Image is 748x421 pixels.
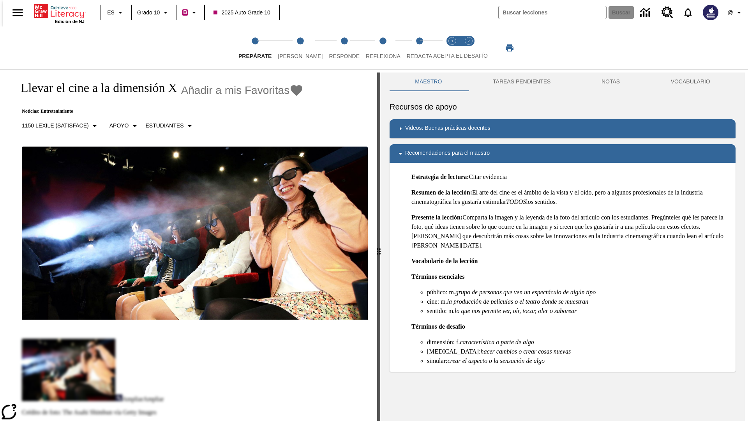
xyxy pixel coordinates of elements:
[635,2,657,23] a: Centro de información
[427,356,729,366] li: simular:
[377,73,380,421] div: Pulsa la tecla de intro o la barra espaciadora y luego presiona las flechas de derecha e izquierd...
[698,2,723,23] button: Escoja un nuevo avatar
[390,119,736,138] div: Videos: Buenas prácticas docentes
[106,119,143,133] button: Tipo de apoyo, Apoyo
[143,119,198,133] button: Seleccionar estudiante
[460,214,462,221] strong: :
[411,258,478,264] strong: Vocabulario de la lección
[427,306,729,316] li: sentido: m.
[427,297,729,306] li: cine: m.
[19,119,102,133] button: Seleccione Lexile, 1150 Lexile (Satisface)
[12,81,177,95] h1: Llevar el cine a la dimensión X
[703,5,718,20] img: Avatar
[455,308,577,314] em: lo que nos permite ver, oír, tocar, oler o saborear
[427,288,729,297] li: público: m.
[460,339,534,345] em: característica o parte de algo
[179,5,202,19] button: Boost El color de la clase es rojo violeta. Cambiar el color de la clase.
[323,27,366,69] button: Responde step 3 of 5
[411,188,729,207] p: El arte del cine es el ámbito de la vista y el oído, pero a algunos profesionales de la industria...
[407,53,432,59] span: Redacta
[467,39,469,43] text: 2
[12,108,303,114] p: Noticias: Entretenimiento
[411,323,465,330] strong: Términos de desafío
[678,2,698,23] a: Notificaciones
[181,84,290,97] span: Añadir a mis Favoritas
[134,5,173,19] button: Grado: Grado 10, Elige un grado
[480,348,571,355] em: hacer cambios o crear cosas nuevas
[400,27,439,69] button: Redacta step 5 of 5
[451,39,453,43] text: 1
[360,27,407,69] button: Reflexiona step 4 of 5
[390,73,736,91] div: Instructional Panel Tabs
[6,1,29,24] button: Abrir el menú lateral
[576,73,646,91] button: NOTAS
[506,198,526,205] em: TODOS
[411,214,460,221] strong: Presente la lección
[232,27,278,69] button: Prepárate step 1 of 5
[238,53,272,59] span: Prepárate
[411,172,729,182] p: Citar evidencia
[727,9,733,17] span: @
[405,124,490,133] p: Videos: Buenas prácticas docentes
[441,27,464,69] button: Acepta el desafío lee step 1 of 2
[109,122,129,130] p: Apoyo
[137,9,160,17] span: Grado 10
[455,289,596,295] em: grupo de personas que ven un espectáculo de algún tipo
[411,189,472,196] strong: Resumen de la lección:
[22,122,89,130] p: 1150 Lexile (Satisface)
[447,357,545,364] em: crear el aspecto o la sensación de algo
[380,73,745,421] div: activity
[467,73,576,91] button: TAREAS PENDIENTES
[107,9,115,17] span: ES
[55,19,85,24] span: Edición de NJ
[390,101,736,113] h6: Recursos de apoyo
[22,147,368,320] img: El panel situado frente a los asientos rocía con agua nebulizada al feliz público en un cine equi...
[213,9,270,17] span: 2025 Auto Grade 10
[411,273,464,280] strong: Términos esenciales
[146,122,184,130] p: Estudiantes
[497,41,522,55] button: Imprimir
[329,53,360,59] span: Responde
[447,298,589,305] em: la producción de películas o el teatro donde se muestran
[405,149,490,158] p: Recomendaciones para el maestro
[411,213,729,250] p: Comparta la imagen y la leyenda de la foto del artículo con los estudiantes. Pregúnteles qué les ...
[427,338,729,347] li: dimensión: f.
[181,83,304,97] button: Añadir a mis Favoritas - Llevar el cine a la dimensión X
[427,347,729,356] li: [MEDICAL_DATA]:
[390,144,736,163] div: Recomendaciones para el maestro
[657,2,678,23] a: Centro de recursos, Se abrirá en una pestaña nueva.
[366,53,400,59] span: Reflexiona
[272,27,329,69] button: Lee step 2 of 5
[499,6,606,19] input: Buscar campo
[104,5,129,19] button: Lenguaje: ES, Selecciona un idioma
[411,173,469,180] strong: Estrategia de lectura:
[723,5,748,19] button: Perfil/Configuración
[278,53,323,59] span: [PERSON_NAME]
[3,73,377,417] div: reading
[433,53,488,59] span: ACEPTA EL DESAFÍO
[457,27,480,69] button: Acepta el desafío contesta step 2 of 2
[183,7,187,17] span: B
[34,3,85,24] div: Portada
[645,73,736,91] button: VOCABULARIO
[390,73,467,91] button: Maestro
